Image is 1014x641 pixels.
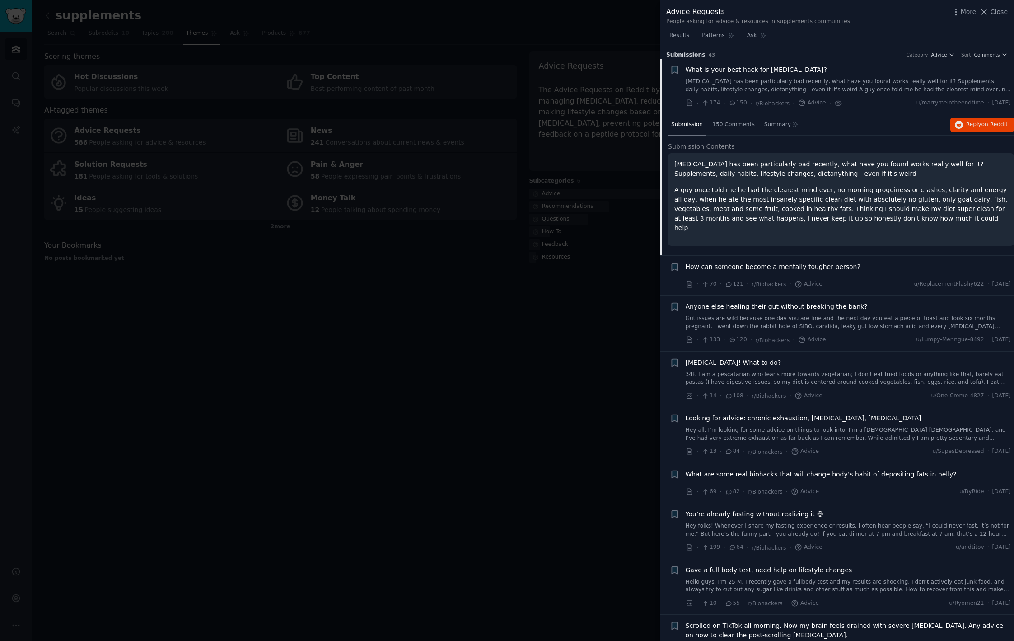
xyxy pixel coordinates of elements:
span: 82 [725,488,740,496]
span: Reply [966,121,1008,129]
span: Ask [747,32,757,40]
a: Gut issues are wild because one day you are fine and the next day you eat a piece of toast and lo... [686,315,1011,330]
a: You’re already fasting without realizing it 😊 [686,509,824,519]
span: · [696,487,698,496]
span: · [987,488,989,496]
div: People asking for advice & resources in supplements communities [666,18,850,26]
span: u/SupesDepressed [932,448,984,456]
a: Looking for advice: chronic exhaustion, [MEDICAL_DATA], [MEDICAL_DATA] [686,414,921,423]
span: · [743,487,745,496]
span: 120 [729,336,747,344]
span: Advice [798,99,826,107]
span: · [789,279,791,289]
span: · [743,447,745,457]
span: r/Biohackers [752,281,786,288]
span: on Reddit [981,121,1008,127]
span: Submission Contents [668,142,735,151]
p: [MEDICAL_DATA] has been particularly bad recently, what have you found works really well for it? ... [674,160,1008,179]
a: Hey all, I’m looking for some advice on things to look into. I’m a [DEMOGRAPHIC_DATA] [DEMOGRAPHI... [686,426,1011,442]
span: · [720,487,722,496]
span: r/Biohackers [748,489,783,495]
span: 43 [709,52,715,57]
a: [MEDICAL_DATA] has been particularly bad recently, what have you found works really well for it? ... [686,78,1011,94]
span: Advice [791,448,819,456]
a: How can someone become a mentally tougher person? [686,262,860,272]
span: [DATE] [992,599,1011,608]
a: Gave a full body test, need help on lifestyle changes [686,566,852,575]
a: Patterns [699,28,737,47]
a: Ask [744,28,770,47]
span: · [720,447,722,457]
span: [DATE] [992,280,1011,288]
span: 13 [701,448,716,456]
a: Scrolled on TikTok all morning. Now my brain feels drained with severe [MEDICAL_DATA]. Any advice... [686,621,1011,640]
span: r/Biohackers [752,545,786,551]
span: · [696,543,698,552]
div: Sort [961,52,971,58]
span: · [723,99,725,108]
span: 174 [701,99,720,107]
span: · [987,392,989,400]
span: · [987,336,989,344]
span: u/One-Creme-4827 [931,392,984,400]
span: · [743,599,745,608]
span: u/ReplacementFlashy622 [914,280,984,288]
span: Submission [671,121,703,129]
span: · [696,279,698,289]
span: 69 [701,488,716,496]
span: Advice [791,488,819,496]
span: Advice [794,392,822,400]
span: · [987,543,989,551]
span: · [750,99,752,108]
span: · [696,447,698,457]
a: What is your best hack for [MEDICAL_DATA]? [686,65,827,75]
span: · [786,487,788,496]
span: 14 [701,392,716,400]
span: 121 [725,280,743,288]
span: Results [669,32,689,40]
span: u/Ryomen21 [949,599,984,608]
span: · [750,335,752,345]
span: u/ByRide [959,488,984,496]
span: · [786,447,788,457]
span: · [829,99,831,108]
span: [DATE] [992,336,1011,344]
span: Anyone else healing their gut without breaking the bank? [686,302,868,311]
span: r/Biohackers [752,393,786,399]
span: · [747,391,748,401]
span: · [987,599,989,608]
div: Category [907,52,928,58]
button: Close [979,7,1008,17]
span: Close [991,7,1008,17]
span: · [747,543,748,552]
span: 70 [701,280,716,288]
span: Advice [798,336,826,344]
span: 108 [725,392,743,400]
span: [DATE] [992,488,1011,496]
span: [DATE] [992,448,1011,456]
button: More [951,7,977,17]
span: · [696,391,698,401]
a: What are some real biohacks that will change body’s habit of depositing fats in belly? [686,470,957,479]
span: · [696,335,698,345]
span: r/Biohackers [755,337,790,344]
span: · [696,599,698,608]
span: More [961,7,977,17]
span: u/marrymeintheendtime [916,99,984,107]
span: [DATE] [992,99,1011,107]
span: Comments [974,52,1000,58]
span: Submission s [666,51,706,59]
span: r/Biohackers [748,449,783,455]
span: [DATE] [992,392,1011,400]
span: [DATE] [992,543,1011,551]
span: · [987,99,989,107]
span: 150 Comments [712,121,755,129]
span: · [793,335,794,345]
span: 199 [701,543,720,551]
